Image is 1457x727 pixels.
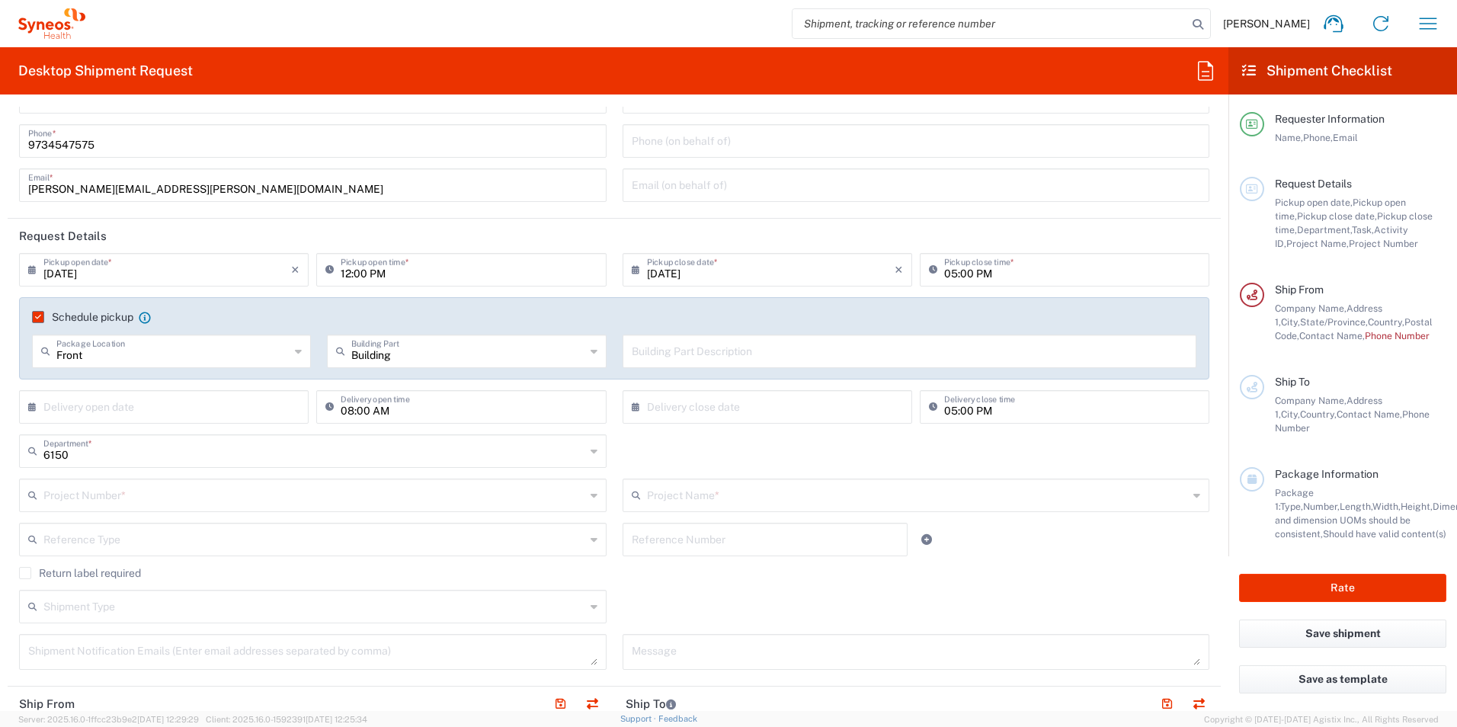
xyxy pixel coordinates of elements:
[658,714,697,723] a: Feedback
[1297,224,1352,235] span: Department,
[916,529,937,550] a: Add Reference
[1286,238,1349,249] span: Project Name,
[1299,330,1365,341] span: Contact Name,
[1280,501,1303,512] span: Type,
[1275,395,1347,406] span: Company Name,
[206,715,367,724] span: Client: 2025.16.0-1592391
[1275,376,1310,388] span: Ship To
[1297,210,1377,222] span: Pickup close date,
[1239,620,1446,648] button: Save shipment
[1239,574,1446,602] button: Rate
[137,715,199,724] span: [DATE] 12:29:29
[626,697,676,712] h2: Ship To
[19,567,141,579] label: Return label required
[1303,132,1333,143] span: Phone,
[18,715,199,724] span: Server: 2025.16.0-1ffcc23b9e2
[793,9,1187,38] input: Shipment, tracking or reference number
[1337,408,1402,420] span: Contact Name,
[1300,408,1337,420] span: Country,
[1401,501,1433,512] span: Height,
[1365,330,1430,341] span: Phone Number
[1223,17,1310,30] span: [PERSON_NAME]
[19,229,107,244] h2: Request Details
[895,258,903,282] i: ×
[1204,713,1439,726] span: Copyright © [DATE]-[DATE] Agistix Inc., All Rights Reserved
[1239,665,1446,693] button: Save as template
[1275,197,1353,208] span: Pickup open date,
[18,62,193,80] h2: Desktop Shipment Request
[1275,468,1379,480] span: Package Information
[1242,62,1392,80] h2: Shipment Checklist
[1275,132,1303,143] span: Name,
[32,311,133,323] label: Schedule pickup
[291,258,299,282] i: ×
[1281,408,1300,420] span: City,
[1275,113,1385,125] span: Requester Information
[1300,316,1368,328] span: State/Province,
[620,714,658,723] a: Support
[1323,528,1446,540] span: Should have valid content(s)
[1275,303,1347,314] span: Company Name,
[1281,316,1300,328] span: City,
[1275,178,1352,190] span: Request Details
[1372,501,1401,512] span: Width,
[1349,238,1418,249] span: Project Number
[306,715,367,724] span: [DATE] 12:25:34
[1333,132,1358,143] span: Email
[1368,316,1404,328] span: Country,
[1275,283,1324,296] span: Ship From
[1303,501,1340,512] span: Number,
[19,697,75,712] h2: Ship From
[1340,501,1372,512] span: Length,
[1352,224,1374,235] span: Task,
[1275,487,1314,512] span: Package 1:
